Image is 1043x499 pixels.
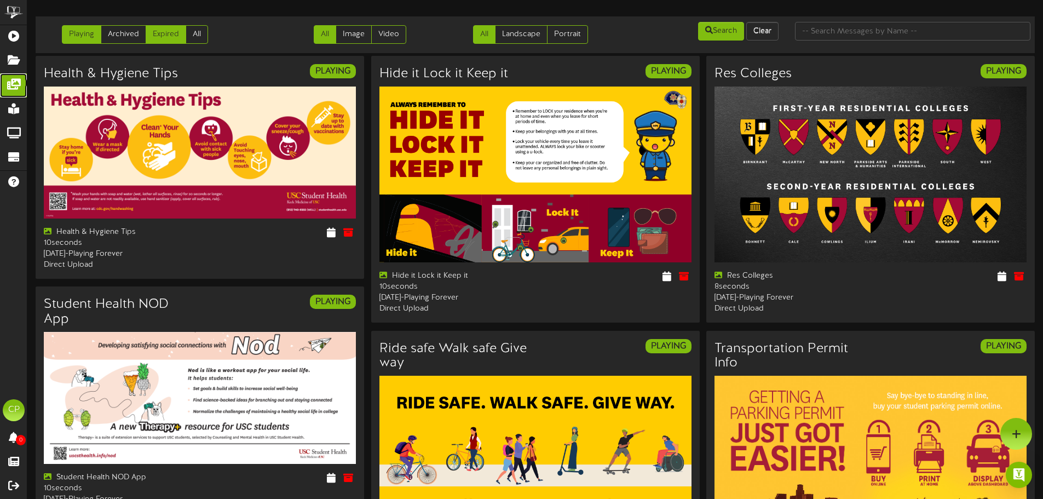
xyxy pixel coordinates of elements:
[651,66,686,76] strong: PLAYING
[495,25,548,44] a: Landscape
[44,260,192,271] div: Direct Upload
[44,249,192,260] div: [DATE] - Playing Forever
[314,25,336,44] a: All
[379,87,692,262] img: 8078fc3a-9f9a-453f-b3b5-2c4b3ff7310e.png
[714,342,862,371] h3: Transportation Permit Info
[714,303,862,314] div: Direct Upload
[698,22,744,41] button: Search
[714,87,1027,262] img: f7eff15c-4c10-4634-a52a-51a7573c35cc.jpg
[547,25,588,44] a: Portrait
[44,472,192,483] div: Student Health NOD App
[986,66,1021,76] strong: PLAYING
[379,271,527,282] div: Hide it Lock it Keep it
[1006,462,1032,488] div: Open Intercom Messenger
[746,22,779,41] button: Clear
[371,25,406,44] a: Video
[3,399,25,421] div: CP
[44,87,356,218] img: 69bb3e77-2405-4214-bb11-12b0dc5b5bab.jpg
[986,341,1021,351] strong: PLAYING
[379,67,508,81] h3: Hide it Lock it Keep it
[336,25,372,44] a: Image
[714,271,862,282] div: Res Colleges
[651,341,686,351] strong: PLAYING
[379,292,527,303] div: [DATE] - Playing Forever
[44,67,178,81] h3: Health & Hygiene Tips
[62,25,101,44] a: Playing
[101,25,146,44] a: Archived
[473,25,495,44] a: All
[714,292,862,303] div: [DATE] - Playing Forever
[379,282,527,292] div: 10 seconds
[714,67,792,81] h3: Res Colleges
[714,282,862,292] div: 8 seconds
[379,303,527,314] div: Direct Upload
[315,297,350,307] strong: PLAYING
[16,435,26,445] span: 0
[186,25,208,44] a: All
[44,227,192,238] div: Health & Hygiene Tips
[44,297,192,326] h3: Student Health NOD App
[315,66,350,76] strong: PLAYING
[44,332,356,463] img: 8d0fa12d-20cf-4f3b-832a-7675f361d72e.jpg
[379,342,527,371] h3: Ride safe Walk safe Give way
[146,25,186,44] a: Expired
[44,483,192,494] div: 10 seconds
[44,238,192,249] div: 10 seconds
[795,22,1030,41] input: -- Search Messages by Name --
